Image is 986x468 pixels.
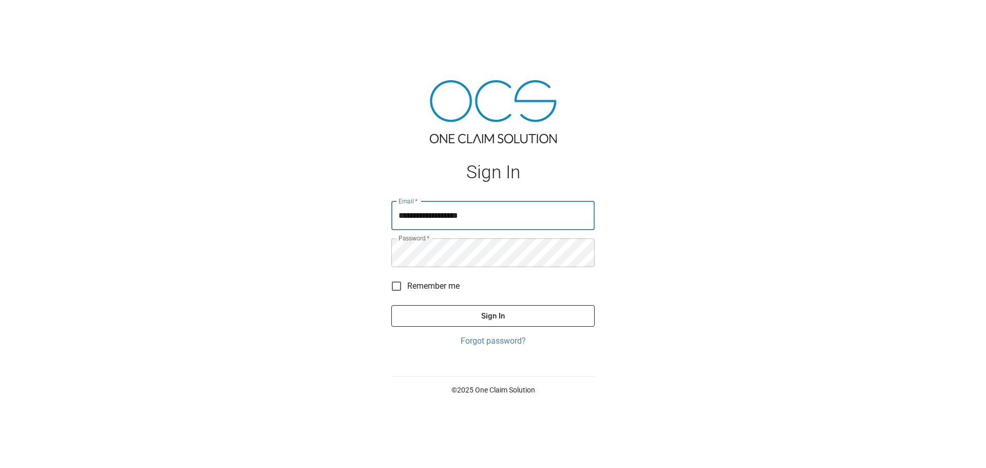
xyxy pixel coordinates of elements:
p: © 2025 One Claim Solution [391,385,595,395]
label: Password [399,234,429,242]
a: Forgot password? [391,335,595,347]
label: Email [399,197,418,205]
img: ocs-logo-white-transparent.png [12,6,53,27]
h1: Sign In [391,162,595,183]
button: Sign In [391,305,595,327]
img: ocs-logo-tra.png [430,80,557,143]
span: Remember me [407,280,460,292]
